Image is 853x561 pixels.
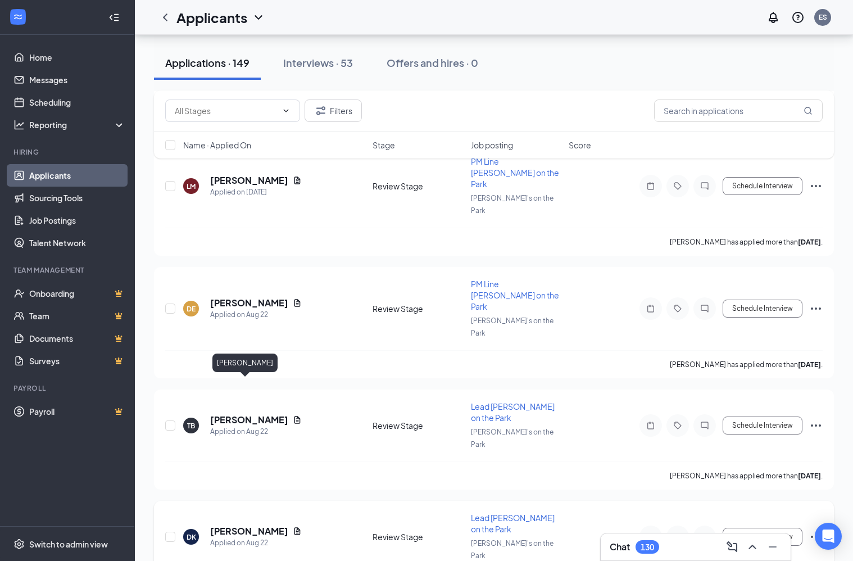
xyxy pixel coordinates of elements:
h5: [PERSON_NAME] [210,174,288,187]
svg: ChatInactive [698,304,711,313]
button: Schedule Interview [723,300,802,318]
svg: Ellipses [809,419,823,432]
svg: ChevronLeft [158,11,172,24]
button: Schedule Interview [723,177,802,195]
svg: ChevronUp [746,540,759,554]
h5: [PERSON_NAME] [210,414,288,426]
svg: MagnifyingGlass [804,106,813,115]
svg: ChatInactive [698,532,711,541]
p: [PERSON_NAME] has applied more than . [670,360,823,369]
span: Lead [PERSON_NAME] on the Park [471,513,555,534]
svg: Tag [671,182,684,191]
button: Schedule Interview [723,528,802,546]
svg: Notifications [766,11,780,24]
svg: ComposeMessage [725,540,739,554]
svg: Document [293,415,302,424]
svg: ChatInactive [698,182,711,191]
a: Scheduling [29,91,125,114]
a: OnboardingCrown [29,282,125,305]
b: [DATE] [798,472,821,480]
div: Open Intercom Messenger [815,523,842,550]
div: DK [187,532,196,542]
svg: Document [293,298,302,307]
div: Applied on Aug 22 [210,309,302,320]
svg: ChevronDown [252,11,265,24]
div: Hiring [13,147,123,157]
div: Review Stage [373,531,464,542]
svg: Document [293,527,302,536]
h5: [PERSON_NAME] [210,297,288,309]
a: Home [29,46,125,69]
div: Applied on Aug 22 [210,537,302,549]
svg: Ellipses [809,530,823,544]
span: [PERSON_NAME]'s on the Park [471,428,553,449]
div: Review Stage [373,303,464,314]
h1: Applicants [176,8,247,27]
svg: Collapse [108,12,120,23]
div: Payroll [13,383,123,393]
svg: Note [644,304,657,313]
a: TeamCrown [29,305,125,327]
a: PayrollCrown [29,400,125,423]
div: ES [819,12,827,22]
input: All Stages [175,105,277,117]
div: TB [187,421,195,431]
input: Search in applications [654,99,823,122]
p: [PERSON_NAME] has applied more than . [670,471,823,481]
svg: ChevronDown [282,106,291,115]
button: Minimize [764,538,782,556]
a: SurveysCrown [29,350,125,372]
svg: Filter [314,104,328,117]
button: ComposeMessage [723,538,741,556]
svg: Ellipses [809,179,823,193]
div: Applied on [DATE] [210,187,302,198]
div: Applications · 149 [165,56,249,70]
svg: Analysis [13,119,25,130]
div: Team Management [13,265,123,275]
div: Applied on Aug 22 [210,426,302,437]
span: Lead [PERSON_NAME] on the Park [471,401,555,423]
a: Job Postings [29,209,125,232]
div: Review Stage [373,180,464,192]
span: PM Line [PERSON_NAME] on the Park [471,156,559,189]
b: [DATE] [798,360,821,369]
svg: Note [644,182,657,191]
a: Talent Network [29,232,125,254]
h3: Chat [610,541,630,553]
a: Applicants [29,164,125,187]
div: Offers and hires · 0 [387,56,478,70]
div: 130 [641,542,654,552]
div: Interviews · 53 [283,56,353,70]
svg: ChatInactive [698,421,711,430]
svg: QuestionInfo [791,11,805,24]
span: Job posting [471,139,513,151]
div: Review Stage [373,420,464,431]
a: DocumentsCrown [29,327,125,350]
div: LM [187,182,196,191]
span: PM Line [PERSON_NAME] on the Park [471,279,559,311]
p: [PERSON_NAME] has applied more than . [670,237,823,247]
a: Messages [29,69,125,91]
button: Schedule Interview [723,417,802,435]
button: Filter Filters [305,99,362,122]
span: [PERSON_NAME]'s on the Park [471,316,553,337]
button: ChevronUp [743,538,761,556]
div: Reporting [29,119,126,130]
svg: Minimize [766,540,779,554]
div: DE [187,304,196,314]
a: Sourcing Tools [29,187,125,209]
svg: Note [644,532,657,541]
span: Name · Applied On [183,139,251,151]
svg: WorkstreamLogo [12,11,24,22]
span: Stage [373,139,395,151]
span: Score [569,139,591,151]
span: [PERSON_NAME]'s on the Park [471,539,553,560]
svg: Settings [13,539,25,550]
svg: Tag [671,421,684,430]
svg: Note [644,421,657,430]
span: [PERSON_NAME]'s on the Park [471,194,553,215]
div: [PERSON_NAME] [212,354,278,372]
svg: Tag [671,304,684,313]
div: Switch to admin view [29,539,108,550]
